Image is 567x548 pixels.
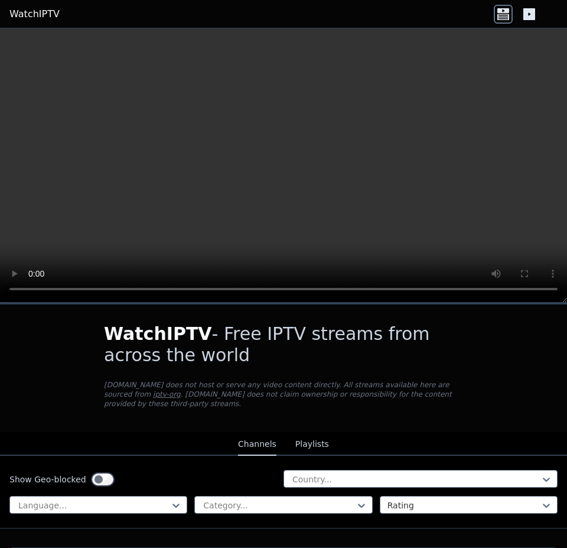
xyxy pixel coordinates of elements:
[238,433,276,456] button: Channels
[9,7,60,21] a: WatchIPTV
[104,380,463,408] p: [DOMAIN_NAME] does not host or serve any video content directly. All streams available here are s...
[104,323,463,366] h1: - Free IPTV streams from across the world
[295,433,329,456] button: Playlists
[153,390,181,398] a: iptv-org
[9,474,86,485] label: Show Geo-blocked
[104,323,212,344] span: WatchIPTV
